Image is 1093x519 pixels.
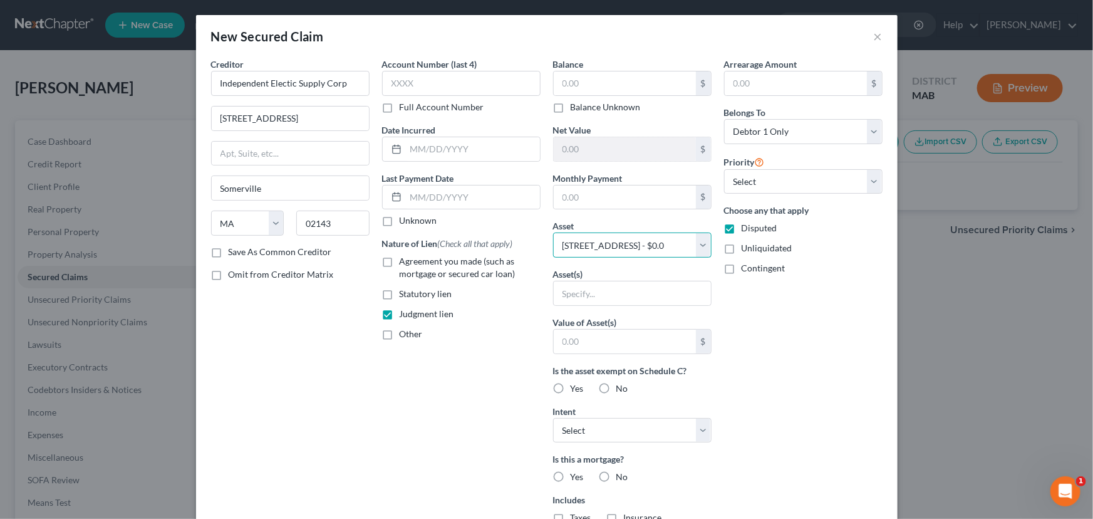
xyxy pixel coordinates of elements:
[400,308,454,319] span: Judgment lien
[571,471,584,482] span: Yes
[406,137,540,161] input: MM/DD/YYYY
[553,172,623,185] label: Monthly Payment
[554,281,711,305] input: Specify...
[553,364,712,377] label: Is the asset exempt on Schedule C?
[212,107,369,130] input: Enter address...
[725,71,867,95] input: 0.00
[553,453,712,466] label: Is this a mortgage?
[553,405,576,418] label: Intent
[554,71,696,95] input: 0.00
[724,204,883,217] label: Choose any that apply
[438,238,513,249] span: (Check all that apply)
[742,223,777,233] span: Disputed
[382,123,436,137] label: Date Incurred
[696,330,711,354] div: $
[553,316,617,329] label: Value of Asset(s)
[211,28,324,45] div: New Secured Claim
[554,330,696,354] input: 0.00
[229,269,334,280] span: Omit from Creditor Matrix
[867,71,882,95] div: $
[724,107,766,118] span: Belongs To
[1076,476,1086,486] span: 1
[554,186,696,209] input: 0.00
[382,172,454,185] label: Last Payment Date
[724,58,797,71] label: Arrearage Amount
[1050,476,1080,506] iframe: Intercom live chat
[211,59,244,70] span: Creditor
[571,101,641,113] label: Balance Unknown
[229,246,332,258] label: Save As Common Creditor
[400,256,515,279] span: Agreement you made (such as mortgage or secured car loan)
[400,214,437,227] label: Unknown
[553,493,712,506] label: Includes
[571,383,584,394] span: Yes
[400,101,484,113] label: Full Account Number
[382,58,477,71] label: Account Number (last 4)
[874,29,883,44] button: ×
[742,263,785,273] span: Contingent
[212,176,369,200] input: Enter city...
[211,71,370,96] input: Search creditor by name...
[382,237,513,250] label: Nature of Lien
[554,137,696,161] input: 0.00
[696,137,711,161] div: $
[742,243,792,253] span: Unliquidated
[382,71,541,96] input: XXXX
[696,71,711,95] div: $
[553,58,584,71] label: Balance
[212,142,369,165] input: Apt, Suite, etc...
[724,154,765,169] label: Priority
[400,288,452,299] span: Statutory lien
[696,186,711,209] div: $
[406,186,540,209] input: MM/DD/YYYY
[553,221,574,231] span: Asset
[553,123,591,137] label: Net Value
[553,268,583,281] label: Asset(s)
[616,383,628,394] span: No
[616,471,628,482] span: No
[296,211,370,236] input: Enter zip...
[400,328,423,339] span: Other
